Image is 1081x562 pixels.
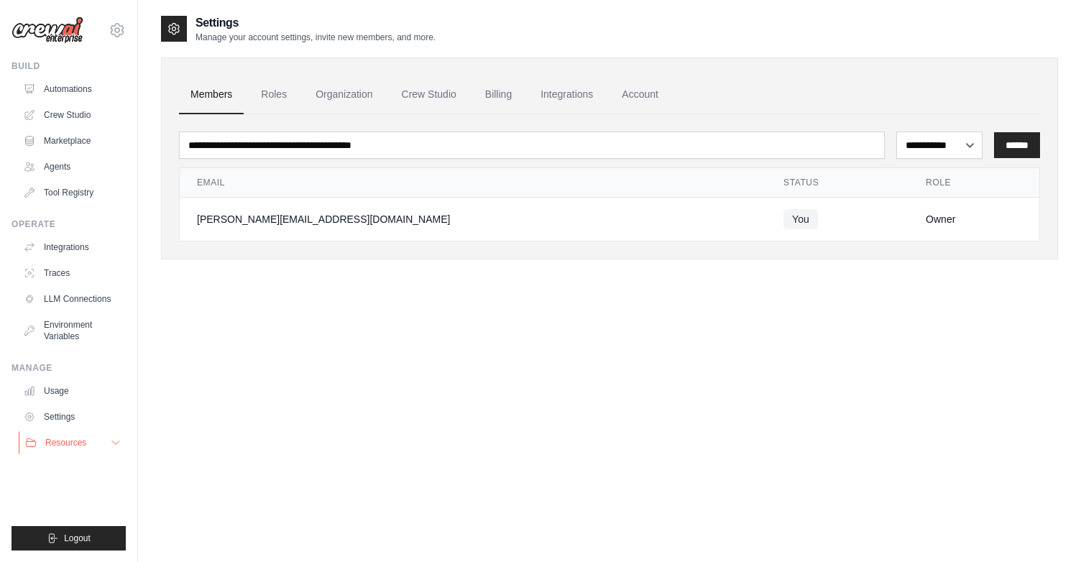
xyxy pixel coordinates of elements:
[529,75,604,114] a: Integrations
[179,75,244,114] a: Members
[17,155,126,178] a: Agents
[926,212,1022,226] div: Owner
[474,75,523,114] a: Billing
[11,60,126,72] div: Build
[17,287,126,310] a: LLM Connections
[19,431,127,454] button: Resources
[17,129,126,152] a: Marketplace
[17,313,126,348] a: Environment Variables
[45,437,86,448] span: Resources
[249,75,298,114] a: Roles
[783,209,818,229] span: You
[11,526,126,551] button: Logout
[610,75,670,114] a: Account
[17,236,126,259] a: Integrations
[304,75,384,114] a: Organization
[17,103,126,126] a: Crew Studio
[11,17,83,44] img: Logo
[17,405,126,428] a: Settings
[17,262,126,285] a: Traces
[64,533,91,544] span: Logout
[195,14,436,32] h2: Settings
[17,181,126,204] a: Tool Registry
[17,379,126,402] a: Usage
[195,32,436,43] p: Manage your account settings, invite new members, and more.
[197,212,749,226] div: [PERSON_NAME][EMAIL_ADDRESS][DOMAIN_NAME]
[11,218,126,230] div: Operate
[908,168,1039,198] th: Role
[180,168,766,198] th: Email
[390,75,468,114] a: Crew Studio
[766,168,908,198] th: Status
[17,78,126,101] a: Automations
[11,362,126,374] div: Manage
